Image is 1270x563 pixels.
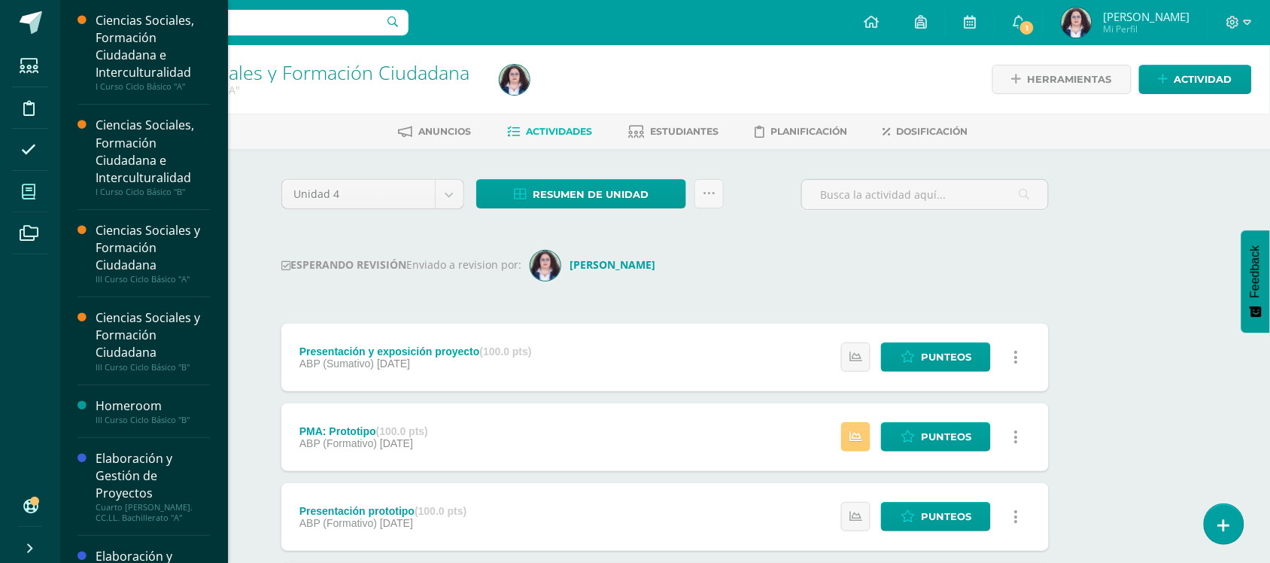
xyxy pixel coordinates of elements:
a: Ciencias Sociales y Formación Ciudadana [117,59,469,85]
a: Elaboración y Gestión de ProyectosCuarto [PERSON_NAME]. CC.LL. Bachillerato "A" [96,450,210,523]
div: PMA: Prototipo [299,425,428,437]
strong: (100.0 pts) [480,345,532,358]
a: Ciencias Sociales, Formación Ciudadana e InterculturalidadI Curso Ciclo Básico "B" [96,117,210,196]
a: Punteos [881,422,991,452]
a: Resumen de unidad [476,179,686,208]
span: Actividades [526,126,592,137]
input: Busca la actividad aquí... [802,180,1048,209]
div: Homeroom [96,397,210,415]
div: III Curso Ciclo Básico "B" [96,415,210,425]
div: Ciencias Sociales y Formación Ciudadana [96,309,210,361]
span: Unidad 4 [293,180,424,208]
a: [PERSON_NAME] [530,257,661,272]
img: e3b139248a87191a549b0d9f27421a5c.png [500,65,530,95]
div: Ciencias Sociales y Formación Ciudadana [96,222,210,274]
span: [DATE] [380,517,413,529]
a: Ciencias Sociales y Formación CiudadanaIII Curso Ciclo Básico "B" [96,309,210,372]
strong: [PERSON_NAME] [570,257,655,272]
span: ABP (Formativo) [299,437,377,449]
span: ABP (Sumativo) [299,358,374,370]
a: Actividad [1139,65,1252,94]
div: I Curso Ciclo Básico "B" [96,187,210,197]
strong: (100.0 pts) [376,425,428,437]
span: Actividad [1174,65,1232,93]
div: Presentación y exposición proyecto [299,345,532,358]
img: e3b139248a87191a549b0d9f27421a5c.png [1062,8,1092,38]
input: Busca un usuario... [70,10,409,35]
a: Ciencias Sociales, Formación Ciudadana e InterculturalidadI Curso Ciclo Básico "A" [96,12,210,92]
span: Mi Perfil [1103,23,1189,35]
span: [DATE] [380,437,413,449]
div: I Curso Ciclo Básico "A" [96,81,210,92]
div: III Curso Ciclo Básico 'A' [117,83,482,97]
span: Punteos [921,503,971,531]
strong: (100.0 pts) [415,505,466,517]
button: Feedback - Mostrar encuesta [1241,230,1270,333]
div: III Curso Ciclo Básico "B" [96,362,210,373]
a: HomeroomIII Curso Ciclo Básico "B" [96,397,210,425]
a: Actividades [507,120,592,144]
h1: Ciencias Sociales y Formación Ciudadana [117,62,482,83]
a: Herramientas [992,65,1132,94]
span: Punteos [921,423,971,451]
img: e0524354e7c7dffb9a1ff36e434096bc.png [530,251,561,281]
div: Cuarto [PERSON_NAME]. CC.LL. Bachillerato "A" [96,502,210,523]
a: Estudiantes [628,120,719,144]
a: Punteos [881,342,991,372]
div: Presentación prototipo [299,505,466,517]
div: Elaboración y Gestión de Proyectos [96,450,210,502]
span: 1 [1019,20,1035,36]
a: Unidad 4 [282,180,463,208]
span: [PERSON_NAME] [1103,9,1189,24]
a: Dosificación [883,120,968,144]
span: Resumen de unidad [533,181,649,208]
div: Ciencias Sociales, Formación Ciudadana e Interculturalidad [96,12,210,81]
div: Ciencias Sociales, Formación Ciudadana e Interculturalidad [96,117,210,186]
a: Ciencias Sociales y Formación CiudadanaIII Curso Ciclo Básico "A" [96,222,210,285]
span: ABP (Formativo) [299,517,377,529]
span: Anuncios [418,126,471,137]
span: Planificación [770,126,847,137]
span: Estudiantes [650,126,719,137]
span: Enviado a revision por: [406,257,521,272]
strong: ESPERANDO REVISIÓN [281,257,406,272]
span: Herramientas [1028,65,1112,93]
span: Feedback [1249,245,1262,298]
span: Punteos [921,343,971,371]
span: [DATE] [377,358,410,370]
a: Punteos [881,502,991,531]
div: III Curso Ciclo Básico "A" [96,274,210,285]
a: Planificación [755,120,847,144]
span: Dosificación [897,126,968,137]
a: Anuncios [398,120,471,144]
